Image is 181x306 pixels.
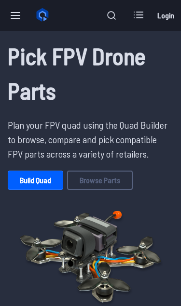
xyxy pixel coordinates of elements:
[154,6,177,25] a: Login
[67,171,133,190] a: Browse Parts
[8,171,63,190] a: Build Quad
[8,39,173,108] h1: Pick FPV Drone Parts
[8,118,173,161] p: Plan your FPV quad using the Quad Builder to browse, compare and pick compatible FPV parts across...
